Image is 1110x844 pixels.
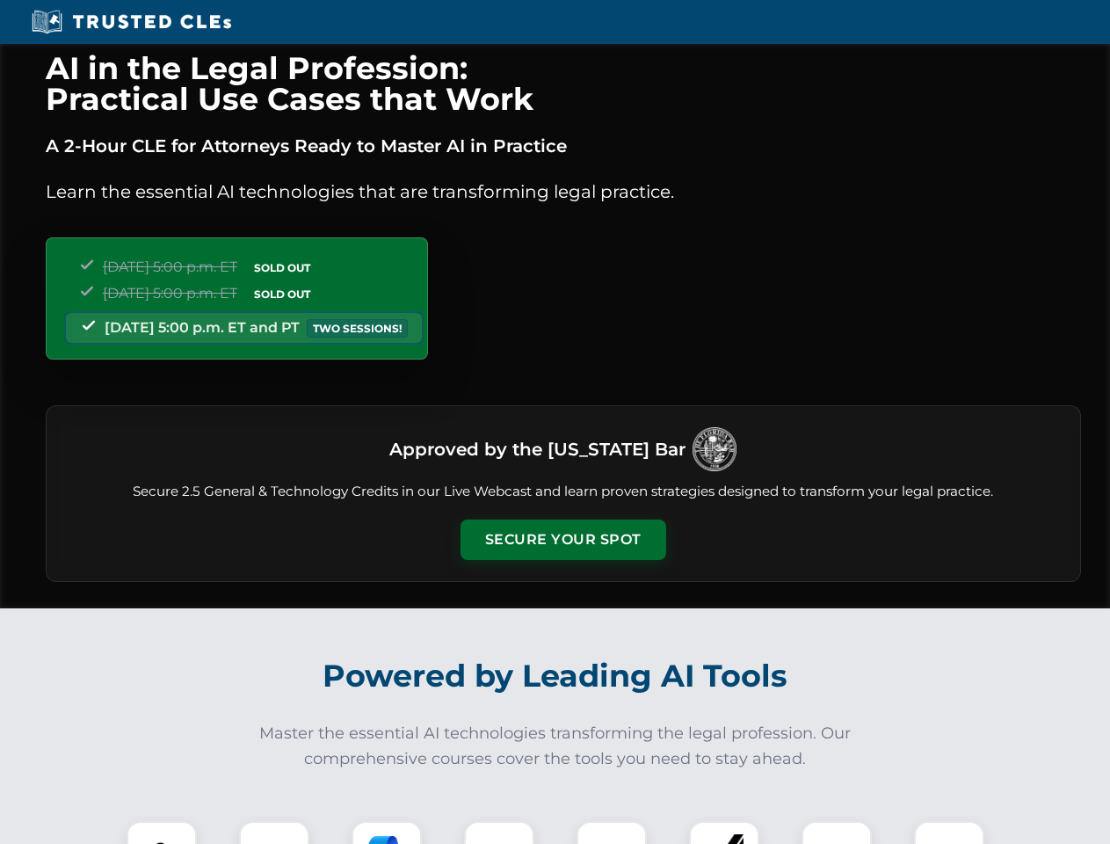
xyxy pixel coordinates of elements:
img: Logo [693,427,736,471]
p: Secure 2.5 General & Technology Credits in our Live Webcast and learn proven strategies designed ... [68,482,1059,502]
p: A 2-Hour CLE for Attorneys Ready to Master AI in Practice [46,132,1081,160]
p: Master the essential AI technologies transforming the legal profession. Our comprehensive courses... [248,721,863,772]
p: Learn the essential AI technologies that are transforming legal practice. [46,178,1081,206]
span: [DATE] 5:00 p.m. ET [103,258,237,275]
span: SOLD OUT [248,258,316,277]
button: Secure Your Spot [461,520,666,560]
img: Trusted CLEs [26,9,236,35]
span: SOLD OUT [248,285,316,303]
span: [DATE] 5:00 p.m. ET [103,285,237,302]
h3: Approved by the [US_STATE] Bar [389,433,686,465]
h1: AI in the Legal Profession: Practical Use Cases that Work [46,53,1081,114]
h2: Powered by Leading AI Tools [69,645,1042,707]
